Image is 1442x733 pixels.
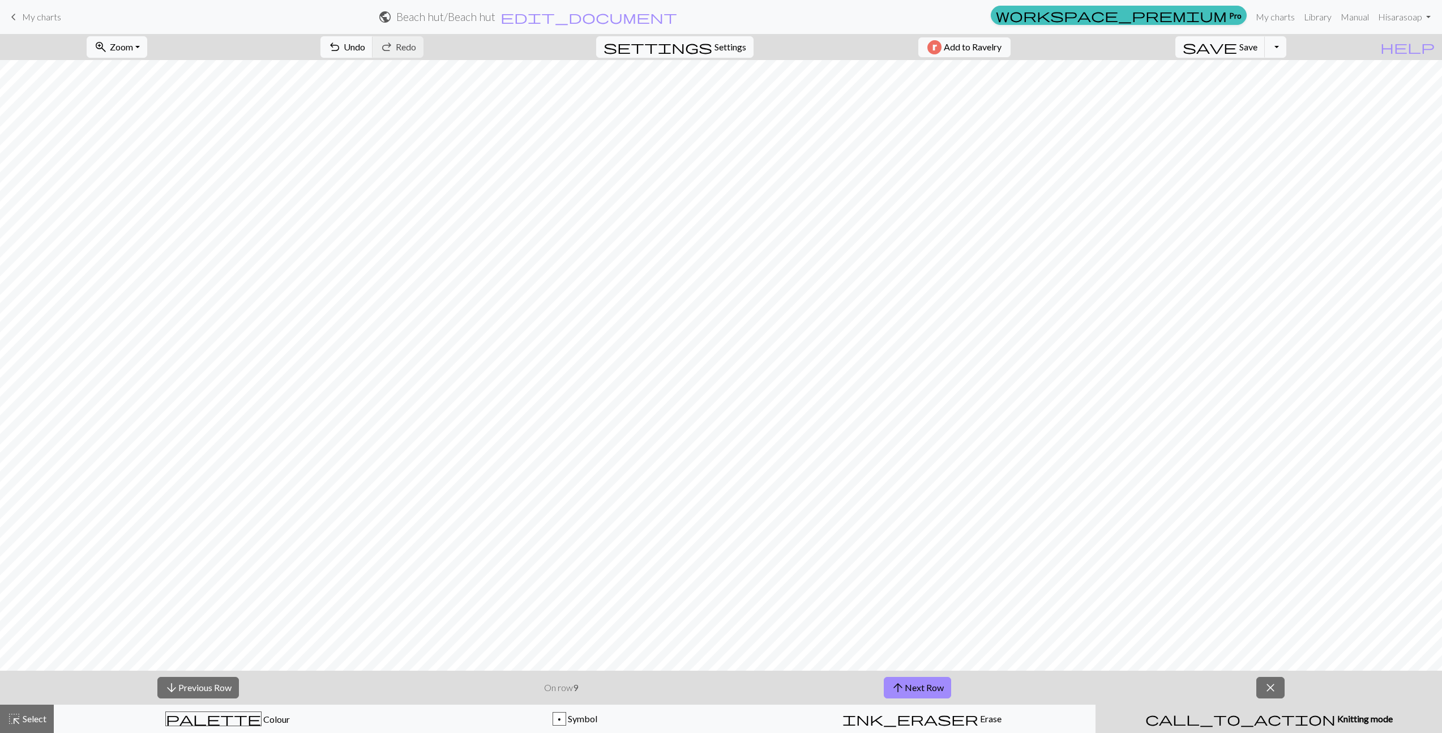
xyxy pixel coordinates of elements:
[21,713,46,724] span: Select
[1336,6,1373,28] a: Manual
[596,36,754,58] button: SettingsSettings
[604,40,712,54] i: Settings
[1183,39,1237,55] span: save
[1336,713,1393,724] span: Knitting mode
[884,677,951,698] button: Next Row
[165,680,178,696] span: arrow_downward
[22,11,61,22] span: My charts
[996,7,1227,23] span: workspace_premium
[1096,705,1442,733] button: Knitting mode
[714,40,746,54] span: Settings
[7,711,21,727] span: highlight_alt
[166,711,261,727] span: palette
[1175,36,1265,58] button: Save
[1251,6,1299,28] a: My charts
[566,713,597,724] span: Symbol
[7,9,20,25] span: keyboard_arrow_left
[401,705,748,733] button: p Symbol
[553,713,566,726] div: p
[87,36,147,58] button: Zoom
[328,39,341,55] span: undo
[500,9,677,25] span: edit_document
[891,680,905,696] span: arrow_upward
[927,40,942,54] img: Ravelry
[7,7,61,27] a: My charts
[573,682,578,693] strong: 9
[1380,39,1435,55] span: help
[991,6,1247,25] a: Pro
[94,39,108,55] span: zoom_in
[944,40,1002,54] span: Add to Ravelry
[918,37,1011,57] button: Add to Ravelry
[1299,6,1336,28] a: Library
[378,9,392,25] span: public
[396,10,495,23] h2: Beach hut / Beach hut
[262,714,290,725] span: Colour
[344,41,365,52] span: Undo
[320,36,373,58] button: Undo
[157,677,239,698] button: Previous Row
[1239,41,1257,52] span: Save
[1264,680,1277,696] span: close
[978,713,1002,724] span: Erase
[54,705,401,733] button: Colour
[1145,711,1336,727] span: call_to_action
[842,711,978,727] span: ink_eraser
[604,39,712,55] span: settings
[544,681,578,694] p: On row
[1373,6,1435,28] a: Hisarasoap
[748,705,1096,733] button: Erase
[110,41,133,52] span: Zoom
